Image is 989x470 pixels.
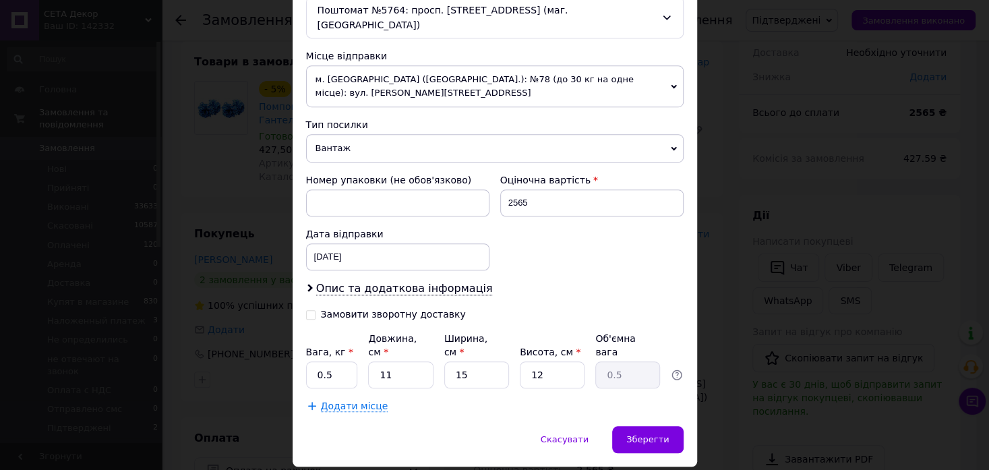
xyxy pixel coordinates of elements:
div: Замовити зворотну доставку [321,309,466,320]
span: Скасувати [541,434,589,444]
div: Об'ємна вага [595,332,660,359]
span: Вантаж [306,134,684,163]
span: Тип посилки [306,119,368,130]
span: Зберегти [626,434,669,444]
span: Опис та додаткова інформація [316,282,493,295]
span: Місце відправки [306,51,388,61]
div: Номер упаковки (не обов'язково) [306,173,489,187]
label: Ширина, см [444,333,487,357]
label: Висота, см [520,347,580,357]
div: Дата відправки [306,227,489,241]
span: м. [GEOGRAPHIC_DATA] ([GEOGRAPHIC_DATA].): №78 (до 30 кг на одне місце): вул. [PERSON_NAME][STREE... [306,65,684,107]
span: Додати місце [321,401,388,412]
label: Вага, кг [306,347,353,357]
label: Довжина, см [368,333,417,357]
div: Оціночна вартість [500,173,684,187]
